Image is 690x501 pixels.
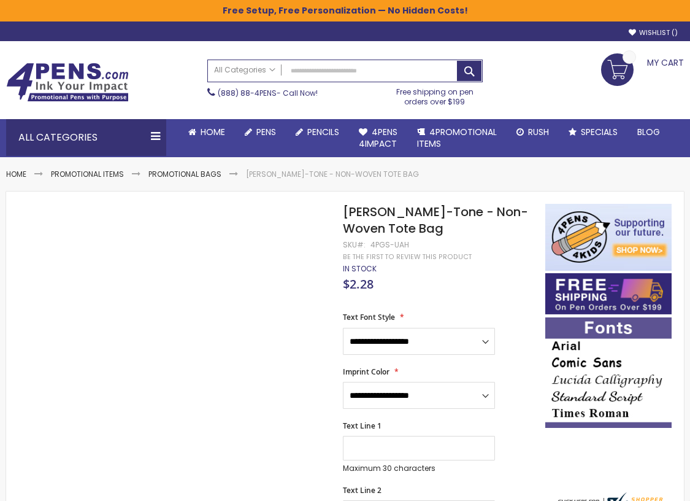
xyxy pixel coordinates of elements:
span: Home [201,126,225,138]
img: Free shipping on orders over $199 [545,273,672,314]
span: - Call Now! [218,88,318,98]
p: Maximum 30 characters [343,464,495,473]
a: Promotional Bags [148,169,221,179]
img: font-personalization-examples [545,317,672,429]
span: Text Line 1 [343,421,381,431]
img: 4pens 4 kids [545,204,672,271]
a: Blog [627,119,670,146]
span: Text Line 2 [343,485,381,495]
span: Rush [528,126,549,138]
a: Pencils [286,119,349,146]
span: In stock [343,263,377,274]
span: Blog [637,126,660,138]
span: Pens [256,126,276,138]
div: Availability [343,264,377,274]
a: Be the first to review this product [343,252,472,262]
span: $2.28 [343,276,374,292]
a: Specials [559,119,627,146]
a: (888) 88-4PENS [218,88,277,98]
a: All Categories [208,60,282,80]
span: Text Font Style [343,312,395,322]
a: 4Pens4impact [349,119,407,157]
a: 4PROMOTIONALITEMS [407,119,507,157]
span: All Categories [214,65,275,75]
strong: SKU [343,239,366,250]
a: Home [6,169,26,179]
div: Free shipping on pen orders over $199 [387,82,483,107]
span: Pencils [307,126,339,138]
a: Pens [235,119,286,146]
span: Specials [581,126,618,138]
span: 4PROMOTIONAL ITEMS [417,126,497,150]
span: [PERSON_NAME]-Tone - Non-Woven Tote Bag [343,203,528,237]
a: Wishlist [629,28,678,37]
a: Promotional Items [51,169,124,179]
span: 4Pens 4impact [359,126,397,150]
a: Home [178,119,235,146]
img: 4Pens Custom Pens and Promotional Products [6,63,129,102]
li: [PERSON_NAME]-Tone - Non-Woven Tote Bag [246,169,419,179]
div: All Categories [6,119,166,156]
div: 4PGS-UAH [370,240,409,250]
span: Imprint Color [343,367,389,377]
a: Rush [507,119,559,146]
